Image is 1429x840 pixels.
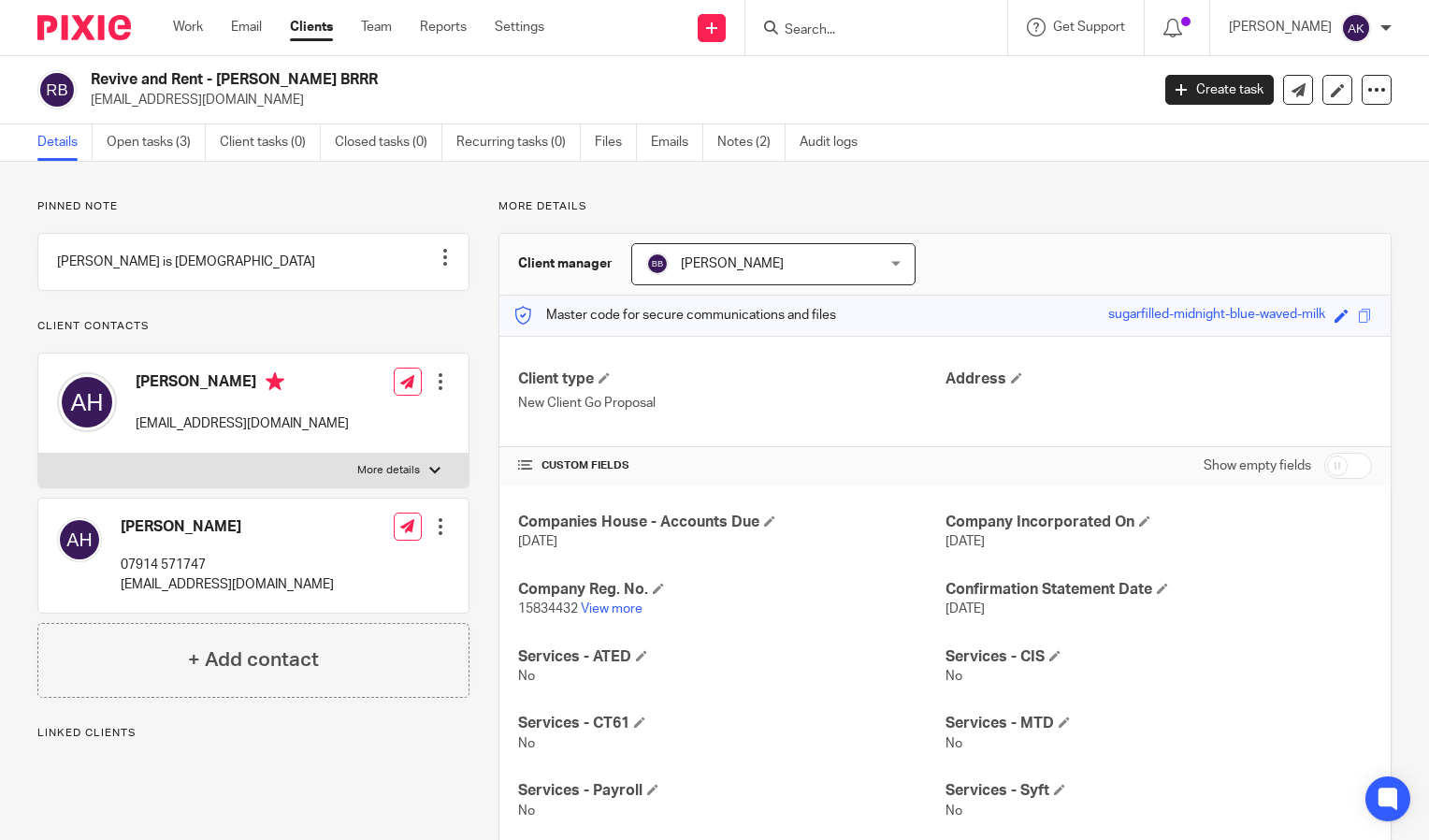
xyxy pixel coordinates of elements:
[717,124,786,161] a: Notes (2)
[420,18,467,36] a: Reports
[581,602,642,616] a: View more
[945,737,962,750] span: No
[498,199,1392,214] p: More details
[518,647,945,667] h4: Services - ATED
[1229,18,1332,36] p: [PERSON_NAME]
[136,372,349,396] h4: [PERSON_NAME]
[37,70,77,109] img: svg%3E
[513,306,836,325] p: Master code for secure communications and files
[945,670,962,683] span: No
[945,513,1372,532] h4: Company Incorporated On
[495,18,544,36] a: Settings
[945,369,1372,389] h4: Address
[335,124,442,161] a: Closed tasks (0)
[945,580,1372,600] h4: Confirmation Statement Date
[945,535,985,548] span: [DATE]
[518,602,578,616] span: 15834432
[173,18,203,36] a: Work
[57,372,117,432] img: svg%3E
[1204,456,1311,475] label: Show empty fields
[266,372,284,391] i: Primary
[361,18,392,36] a: Team
[681,257,784,270] span: [PERSON_NAME]
[783,22,951,39] input: Search
[121,575,334,594] p: [EMAIL_ADDRESS][DOMAIN_NAME]
[518,580,945,600] h4: Company Reg. No.
[945,804,962,818] span: No
[357,463,420,478] p: More details
[518,535,557,548] span: [DATE]
[800,124,872,161] a: Audit logs
[37,199,469,214] p: Pinned note
[290,18,333,36] a: Clients
[231,18,262,36] a: Email
[456,124,581,161] a: Recurring tasks (0)
[107,124,206,161] a: Open tasks (3)
[1165,75,1274,105] a: Create task
[945,602,985,616] span: [DATE]
[945,781,1372,801] h4: Services - Syft
[91,70,928,90] h2: Revive and Rent - [PERSON_NAME] BRRR
[121,517,334,537] h4: [PERSON_NAME]
[136,414,349,433] p: [EMAIL_ADDRESS][DOMAIN_NAME]
[518,513,945,532] h4: Companies House - Accounts Due
[121,556,334,574] p: 07914 571747
[220,124,321,161] a: Client tasks (0)
[945,714,1372,733] h4: Services - MTD
[37,319,469,334] p: Client contacts
[37,124,93,161] a: Details
[651,124,703,161] a: Emails
[646,253,669,275] img: svg%3E
[518,781,945,801] h4: Services - Payroll
[518,369,945,389] h4: Client type
[518,458,945,473] h4: CUSTOM FIELDS
[1341,13,1371,43] img: svg%3E
[518,394,945,413] p: New Client Go Proposal
[57,517,102,562] img: svg%3E
[518,254,613,273] h3: Client manager
[518,714,945,733] h4: Services - CT61
[945,647,1372,667] h4: Services - CIS
[1053,21,1125,34] span: Get Support
[37,15,131,40] img: Pixie
[37,726,469,741] p: Linked clients
[518,670,535,683] span: No
[1108,305,1325,326] div: sugarfilled-midnight-blue-waved-milk
[595,124,637,161] a: Files
[91,91,1137,109] p: [EMAIL_ADDRESS][DOMAIN_NAME]
[518,737,535,750] span: No
[518,804,535,818] span: No
[188,645,319,674] h4: + Add contact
